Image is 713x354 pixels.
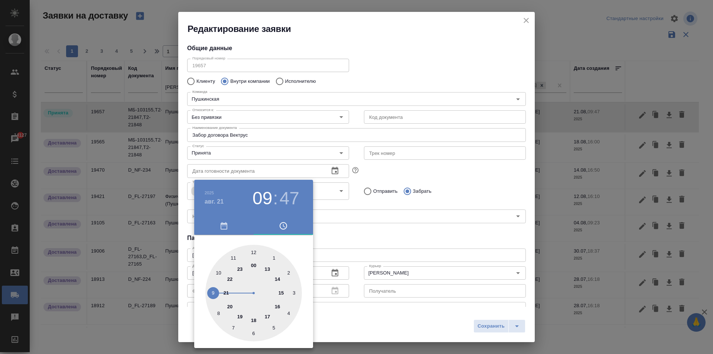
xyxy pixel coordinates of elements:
button: 2025 [205,191,214,195]
button: авг. 21 [205,197,224,206]
button: 47 [280,188,299,209]
button: 09 [253,188,272,209]
h3: : [273,188,278,209]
